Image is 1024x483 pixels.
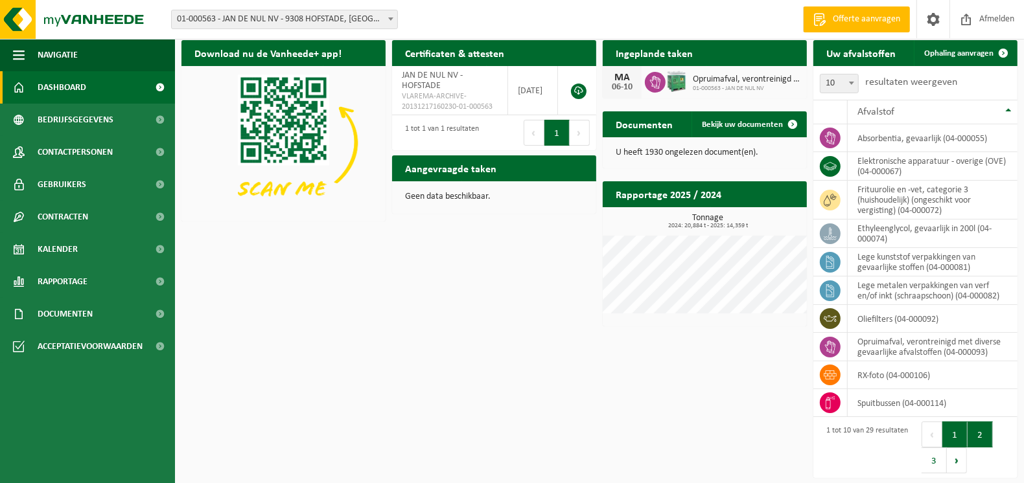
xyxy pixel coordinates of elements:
[848,124,1018,152] td: absorbentia, gevaarlijk (04-000055)
[508,66,557,115] td: [DATE]
[803,6,910,32] a: Offerte aanvragen
[710,207,806,232] a: Bekijk rapportage
[820,74,859,93] span: 10
[848,389,1018,417] td: spuitbussen (04-000114)
[693,85,800,93] span: 01-000563 - JAN DE NUL NV
[609,73,635,83] div: MA
[848,152,1018,181] td: elektronische apparatuur - overige (OVE) (04-000067)
[392,155,509,181] h2: Aangevraagde taken
[848,248,1018,276] td: lege kunststof verpakkingen van gevaarlijke stoffen (04-000081)
[848,361,1018,389] td: RX-foto (04-000106)
[848,276,1018,305] td: lege metalen verpakkingen van verf en/of inkt (schraapschoon) (04-000082)
[830,13,903,26] span: Offerte aanvragen
[820,74,858,93] span: 10
[848,333,1018,361] td: opruimafval, verontreinigd met diverse gevaarlijke afvalstoffen (04-000093)
[402,71,463,91] span: JAN DE NUL NV - HOFSTADE
[524,120,544,146] button: Previous
[181,66,386,219] img: Download de VHEPlus App
[813,40,909,65] h2: Uw afvalstoffen
[922,447,947,473] button: 3
[692,111,806,137] a: Bekijk uw documenten
[38,330,143,363] span: Acceptatievoorwaarden
[609,214,807,229] h3: Tonnage
[848,305,1018,333] td: oliefilters (04-000092)
[857,107,894,117] span: Afvalstof
[616,148,794,157] p: U heeft 1930 ongelezen document(en).
[609,223,807,229] span: 2024: 20,884 t - 2025: 14,359 t
[399,118,479,147] div: 1 tot 1 van 1 resultaten
[544,120,570,146] button: 1
[603,111,686,137] h2: Documenten
[405,192,583,201] p: Geen data beschikbaar.
[666,69,688,93] img: PB-HB-1400-HPE-GN-11
[914,40,1016,66] a: Ophaling aanvragen
[942,421,968,447] button: 1
[38,168,86,201] span: Gebruikers
[38,201,88,233] span: Contracten
[702,120,783,129] span: Bekijk uw documenten
[181,40,355,65] h2: Download nu de Vanheede+ app!
[922,421,942,447] button: Previous
[865,77,957,87] label: resultaten weergeven
[171,10,398,29] span: 01-000563 - JAN DE NUL NV - 9308 HOFSTADE, TRAGEL 60
[38,39,78,71] span: Navigatie
[848,219,1018,248] td: ethyleenglycol, gevaarlijk in 200l (04-000074)
[402,91,498,112] span: VLAREMA-ARCHIVE-20131217160230-01-000563
[570,120,590,146] button: Next
[924,49,994,58] span: Ophaling aanvragen
[38,298,93,330] span: Documenten
[820,420,908,475] div: 1 tot 10 van 29 resultaten
[968,421,993,447] button: 2
[392,40,517,65] h2: Certificaten & attesten
[38,136,113,168] span: Contactpersonen
[603,181,734,207] h2: Rapportage 2025 / 2024
[38,104,113,136] span: Bedrijfsgegevens
[38,71,86,104] span: Dashboard
[947,447,967,473] button: Next
[38,265,87,298] span: Rapportage
[693,74,800,85] span: Opruimafval, verontreinigd met olie
[172,10,397,28] span: 01-000563 - JAN DE NUL NV - 9308 HOFSTADE, TRAGEL 60
[848,181,1018,219] td: frituurolie en -vet, categorie 3 (huishoudelijk) (ongeschikt voor vergisting) (04-000072)
[38,233,78,265] span: Kalender
[609,83,635,92] div: 06-10
[603,40,706,65] h2: Ingeplande taken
